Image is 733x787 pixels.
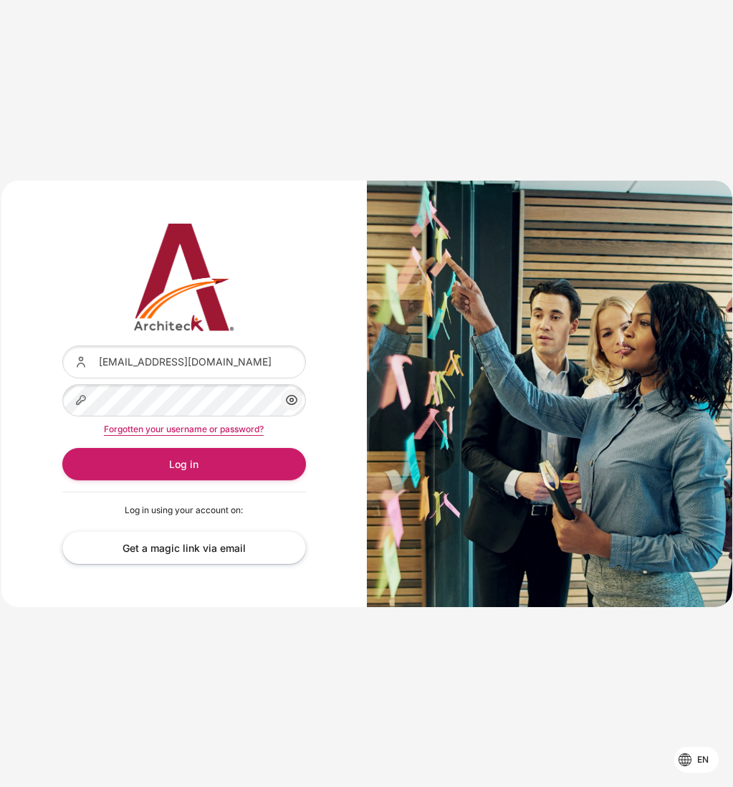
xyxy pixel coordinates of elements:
[62,224,306,331] img: Architeck 12
[62,504,306,517] p: Log in using your account on:
[104,424,264,434] a: Forgotten your username or password?
[674,747,719,773] button: Languages
[62,531,306,563] a: Get a magic link via email
[62,345,306,378] input: Username or email
[62,448,306,480] button: Log in
[697,753,709,766] span: en
[62,224,306,331] a: Architeck 12 Architeck 12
